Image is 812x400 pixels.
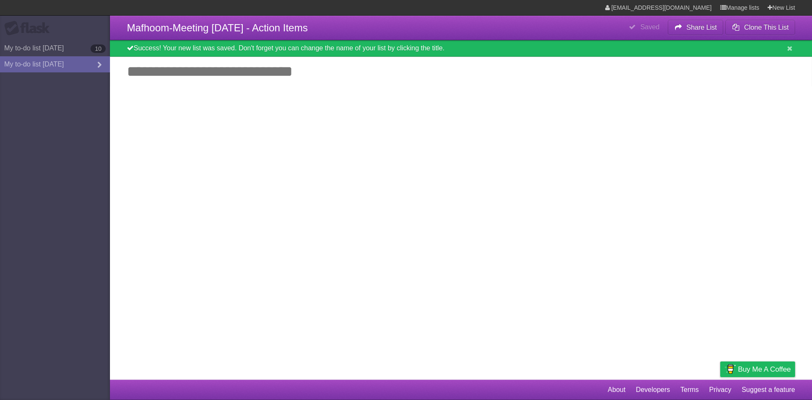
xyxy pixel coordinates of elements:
[127,22,308,33] span: Mafhoom-Meeting [DATE] - Action Items
[709,382,731,398] a: Privacy
[4,21,55,36] div: Flask
[668,20,724,35] button: Share List
[744,24,789,31] b: Clone This List
[720,361,795,377] a: Buy me a coffee
[91,44,106,53] b: 10
[738,362,791,377] span: Buy me a coffee
[724,362,736,376] img: Buy me a coffee
[725,20,795,35] button: Clone This List
[680,382,699,398] a: Terms
[636,382,670,398] a: Developers
[608,382,625,398] a: About
[640,23,659,30] b: Saved
[686,24,717,31] b: Share List
[742,382,795,398] a: Suggest a feature
[110,40,812,57] div: Success! Your new list was saved. Don't forget you can change the name of your list by clicking t...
